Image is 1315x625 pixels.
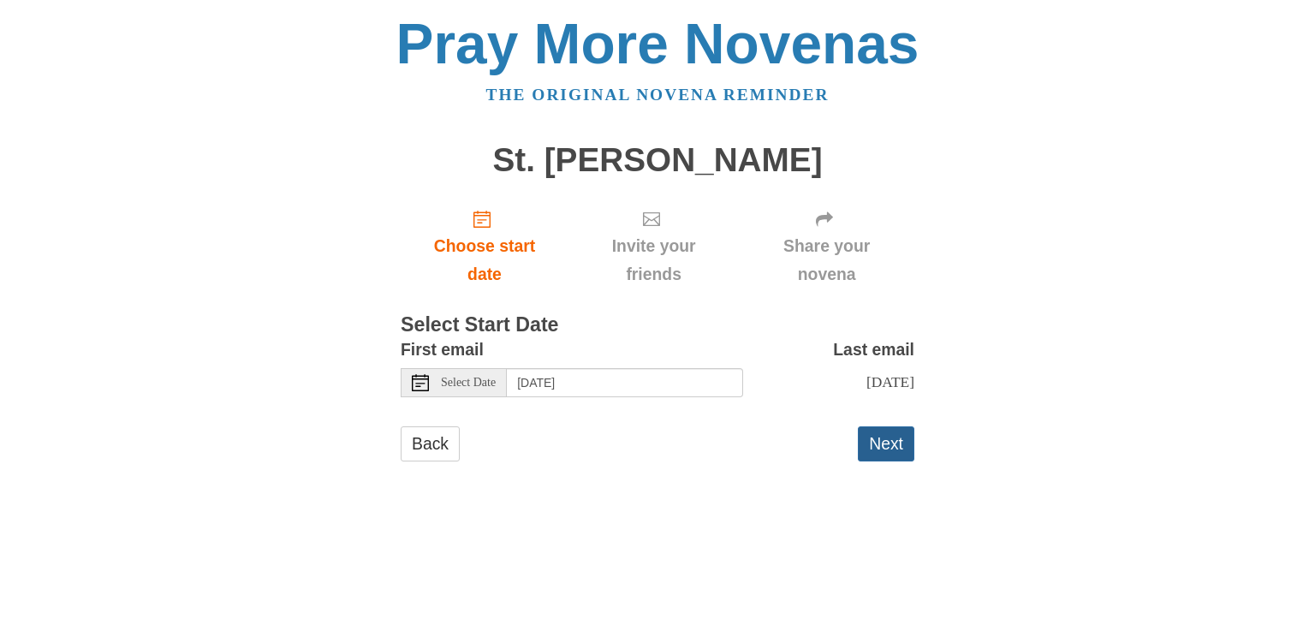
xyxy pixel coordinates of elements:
[858,426,914,461] button: Next
[486,86,830,104] a: The original novena reminder
[401,426,460,461] a: Back
[396,12,919,75] a: Pray More Novenas
[833,336,914,364] label: Last email
[401,336,484,364] label: First email
[586,232,722,289] span: Invite your friends
[756,232,897,289] span: Share your novena
[568,195,739,297] div: Click "Next" to confirm your start date first.
[401,314,914,336] h3: Select Start Date
[401,195,568,297] a: Choose start date
[739,195,914,297] div: Click "Next" to confirm your start date first.
[418,232,551,289] span: Choose start date
[441,377,496,389] span: Select Date
[401,142,914,179] h1: St. [PERSON_NAME]
[866,373,914,390] span: [DATE]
